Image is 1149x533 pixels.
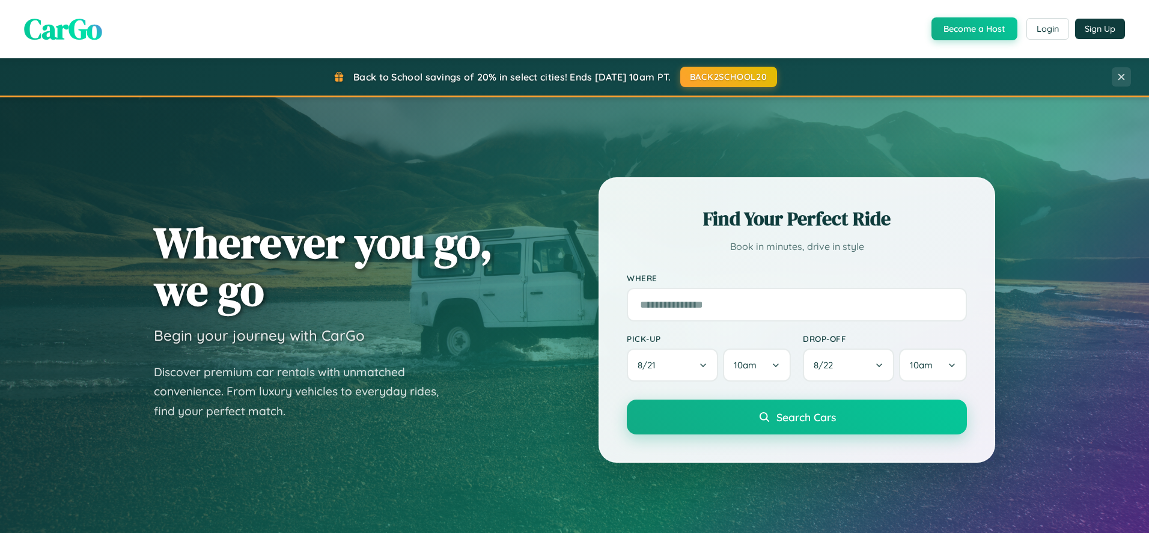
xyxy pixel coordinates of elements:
[734,359,757,371] span: 10am
[931,17,1017,40] button: Become a Host
[814,359,839,371] span: 8 / 22
[638,359,662,371] span: 8 / 21
[899,349,967,382] button: 10am
[154,362,454,421] p: Discover premium car rentals with unmatched convenience. From luxury vehicles to everyday rides, ...
[723,349,791,382] button: 10am
[627,238,967,255] p: Book in minutes, drive in style
[154,219,493,314] h1: Wherever you go, we go
[680,67,777,87] button: BACK2SCHOOL20
[627,400,967,434] button: Search Cars
[776,410,836,424] span: Search Cars
[803,349,894,382] button: 8/22
[627,349,718,382] button: 8/21
[910,359,933,371] span: 10am
[627,334,791,344] label: Pick-up
[627,206,967,232] h2: Find Your Perfect Ride
[627,273,967,283] label: Where
[353,71,671,83] span: Back to School savings of 20% in select cities! Ends [DATE] 10am PT.
[24,9,102,49] span: CarGo
[154,326,365,344] h3: Begin your journey with CarGo
[803,334,967,344] label: Drop-off
[1026,18,1069,40] button: Login
[1075,19,1125,39] button: Sign Up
